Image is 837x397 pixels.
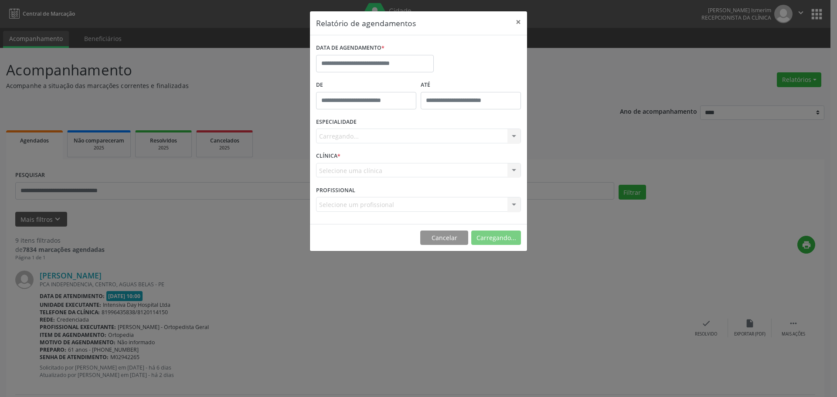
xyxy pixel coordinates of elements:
[316,115,357,129] label: ESPECIALIDADE
[510,11,527,33] button: Close
[421,78,521,92] label: ATÉ
[316,17,416,29] h5: Relatório de agendamentos
[316,78,416,92] label: De
[471,231,521,245] button: Carregando...
[316,41,384,55] label: DATA DE AGENDAMENTO
[420,231,468,245] button: Cancelar
[316,183,355,197] label: PROFISSIONAL
[316,149,340,163] label: CLÍNICA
